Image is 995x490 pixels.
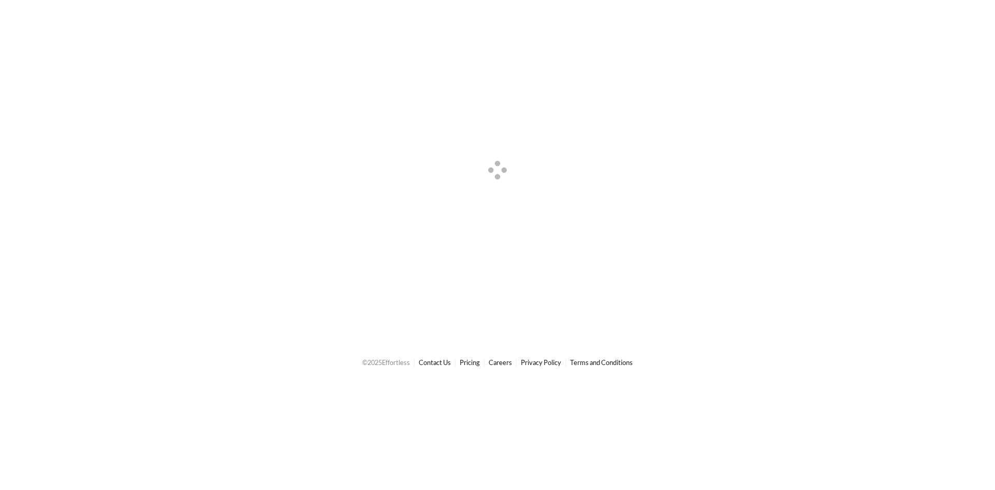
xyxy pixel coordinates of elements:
[419,358,451,367] a: Contact Us
[570,358,633,367] a: Terms and Conditions
[362,358,410,367] span: © 2025 Effortless
[489,358,512,367] a: Careers
[460,358,480,367] a: Pricing
[521,358,561,367] a: Privacy Policy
